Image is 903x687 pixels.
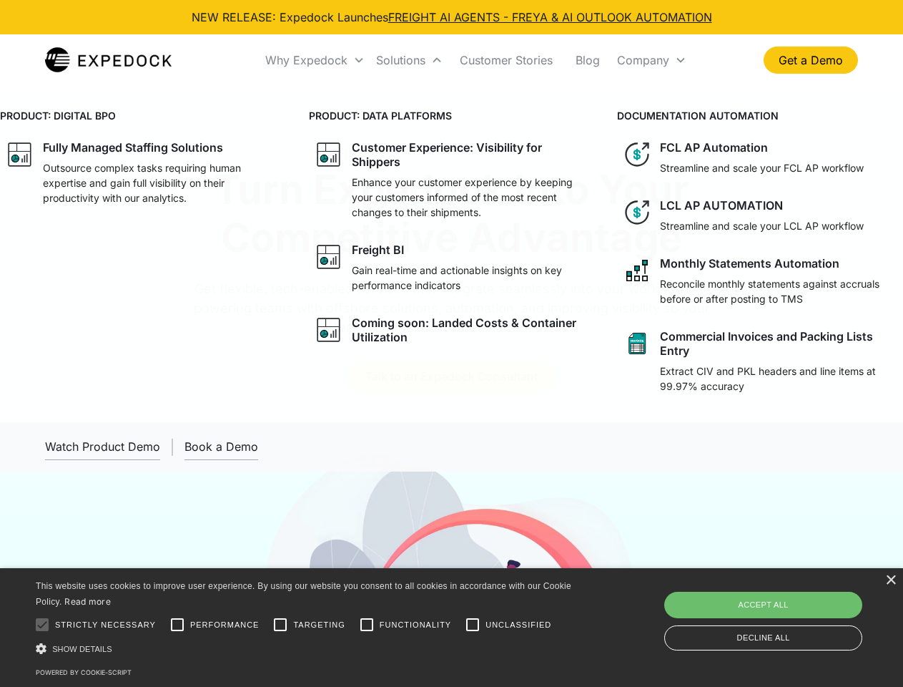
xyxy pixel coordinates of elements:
[184,439,258,454] div: Book a Demo
[45,46,172,74] a: home
[309,108,595,123] h4: PRODUCT: DATA PLATFORMS
[485,619,551,631] span: Unclassified
[352,243,404,257] div: Freight BI
[45,439,160,454] div: Watch Product Demo
[260,36,370,84] div: Why Expedock
[352,175,589,220] p: Enhance your customer experience by keeping your customers informed of the most recent changes to...
[380,619,451,631] span: Functionality
[611,36,692,84] div: Company
[623,256,651,285] img: network like icon
[660,276,897,306] p: Reconcile monthly statements against accruals before or after posting to TMS
[623,329,651,358] img: sheet icon
[36,581,571,608] span: This website uses cookies to improve user experience. By using our website you consent to all coo...
[388,10,712,24] a: FREIGHT AI AGENTS - FREYA & AI OUTLOOK AUTOMATION
[665,532,903,687] iframe: Chat Widget
[315,316,343,344] img: graph icon
[45,46,172,74] img: Expedock Logo
[660,256,839,271] div: Monthly Statements Automation
[376,53,425,67] div: Solutions
[36,668,132,676] a: Powered by cookie-script
[660,198,783,213] div: LCL AP AUTOMATION
[190,619,260,631] span: Performance
[265,53,347,67] div: Why Expedock
[315,243,343,271] img: graph icon
[370,36,448,84] div: Solutions
[564,36,611,84] a: Blog
[184,434,258,460] a: Book a Demo
[617,53,669,67] div: Company
[352,263,589,293] p: Gain real-time and actionable insights on key performance indicators
[6,140,34,169] img: graph icon
[309,310,595,350] a: graph iconComing soon: Landed Costs & Container Utilization
[43,140,223,155] div: Fully Managed Staffing Solutions
[293,619,345,631] span: Targeting
[660,160,864,175] p: Streamline and scale your FCL AP workflow
[623,198,651,227] img: dollar icon
[617,108,903,123] h4: DOCUMENTATION AUTOMATION
[623,140,651,169] img: dollar icon
[448,36,564,84] a: Customer Stories
[617,193,903,239] a: dollar iconLCL AP AUTOMATIONStreamline and scale your LCL AP workflow
[43,160,280,205] p: Outsource complex tasks requiring human expertise and gain full visibility on their productivity ...
[352,140,589,169] div: Customer Experience: Visibility for Shippers
[660,218,864,233] p: Streamline and scale your LCL AP workflow
[52,645,112,653] span: Show details
[192,9,712,26] div: NEW RELEASE: Expedock Launches
[36,641,576,656] div: Show details
[309,237,595,298] a: graph iconFreight BIGain real-time and actionable insights on key performance indicators
[352,316,589,344] div: Coming soon: Landed Costs & Container Utilization
[764,47,858,74] a: Get a Demo
[55,619,156,631] span: Strictly necessary
[309,135,595,225] a: graph iconCustomer Experience: Visibility for ShippersEnhance your customer experience by keeping...
[617,250,903,312] a: network like iconMonthly Statements AutomationReconcile monthly statements against accruals befor...
[617,323,903,399] a: sheet iconCommercial Invoices and Packing Lists EntryExtract CIV and PKL headers and line items a...
[660,329,897,358] div: Commercial Invoices and Packing Lists Entry
[315,140,343,169] img: graph icon
[617,135,903,181] a: dollar iconFCL AP AutomationStreamline and scale your FCL AP workflow
[660,364,897,394] p: Extract CIV and PKL headers and line items at 99.97% accuracy
[660,140,768,155] div: FCL AP Automation
[64,596,111,607] a: Read more
[45,434,160,460] a: open lightbox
